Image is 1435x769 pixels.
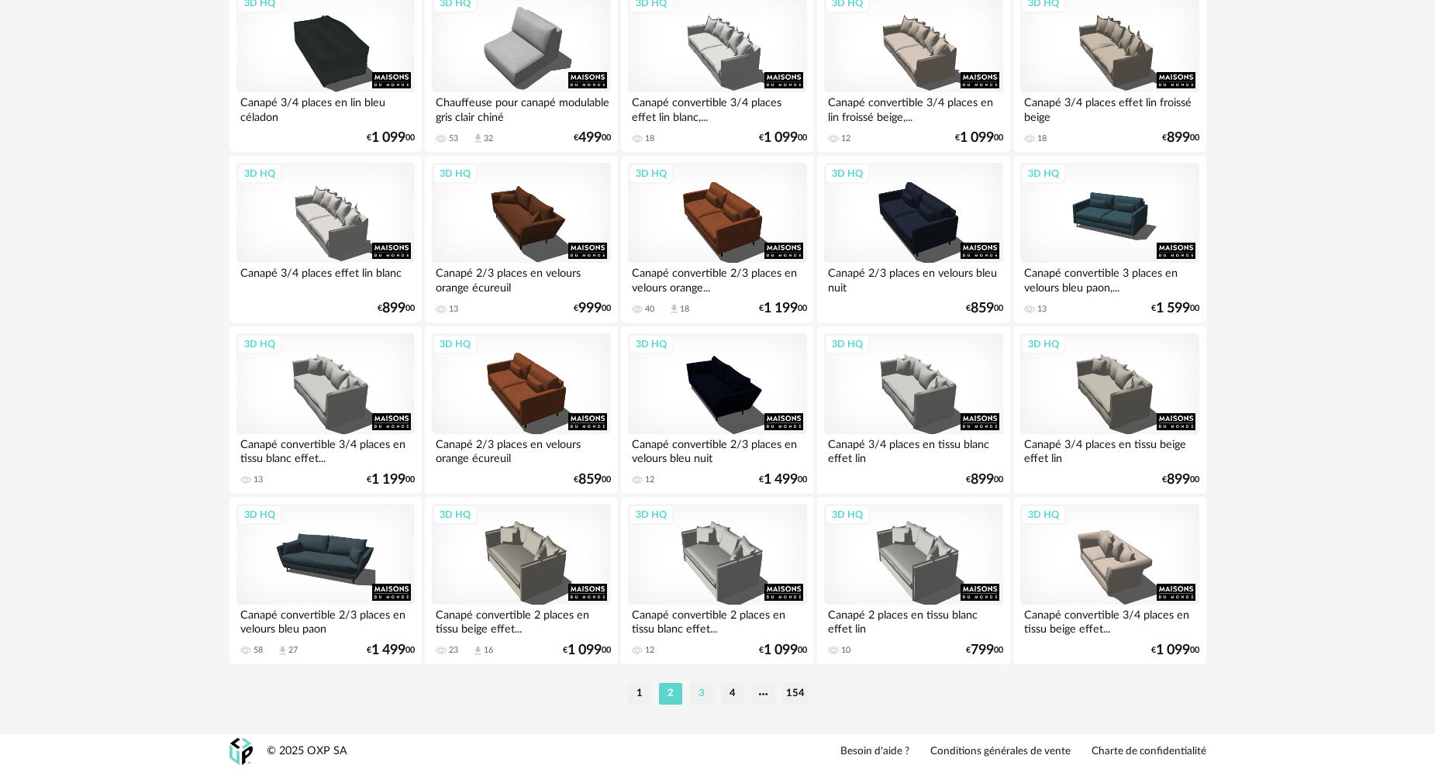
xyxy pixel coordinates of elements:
[783,683,808,705] li: 154
[229,326,422,494] a: 3D HQ Canapé convertible 3/4 places en tissu blanc effet... 13 €1 19900
[574,303,611,314] div: € 00
[628,263,806,294] div: Canapé convertible 2/3 places en velours orange...
[371,474,405,485] span: 1 199
[721,683,744,705] li: 4
[236,434,415,465] div: Canapé convertible 3/4 places en tissu blanc effet...
[578,474,602,485] span: 859
[371,133,405,143] span: 1 099
[472,645,484,657] span: Download icon
[382,303,405,314] span: 899
[425,326,617,494] a: 3D HQ Canapé 2/3 places en velours orange écureuil €85900
[425,156,617,323] a: 3D HQ Canapé 2/3 places en velours orange écureuil 13 €99900
[367,474,415,485] div: € 00
[367,133,415,143] div: € 00
[1013,156,1206,323] a: 3D HQ Canapé convertible 3 places en velours bleu paon,... 13 €1 59900
[759,645,807,656] div: € 00
[578,133,602,143] span: 499
[759,474,807,485] div: € 00
[378,303,415,314] div: € 00
[472,133,484,144] span: Download icon
[668,303,680,315] span: Download icon
[449,645,458,656] div: 23
[824,434,1002,465] div: Canapé 3/4 places en tissu blanc effet lin
[629,164,674,184] div: 3D HQ
[1167,133,1190,143] span: 899
[1092,745,1206,759] a: Charte de confidentialité
[433,505,478,525] div: 3D HQ
[254,474,263,485] div: 13
[254,645,263,656] div: 58
[628,434,806,465] div: Canapé convertible 2/3 places en velours bleu nuit
[645,133,654,144] div: 18
[824,605,1002,636] div: Canapé 2 places en tissu blanc effet lin
[645,474,654,485] div: 12
[288,645,298,656] div: 27
[966,645,1003,656] div: € 00
[236,605,415,636] div: Canapé convertible 2/3 places en velours bleu paon
[367,645,415,656] div: € 00
[1162,133,1199,143] div: € 00
[824,263,1002,294] div: Canapé 2/3 places en velours bleu nuit
[433,334,478,354] div: 3D HQ
[817,497,1009,664] a: 3D HQ Canapé 2 places en tissu blanc effet lin 10 €79900
[1020,263,1199,294] div: Canapé convertible 3 places en velours bleu paon,...
[690,683,713,705] li: 3
[628,605,806,636] div: Canapé convertible 2 places en tissu blanc effet...
[1037,304,1047,315] div: 13
[1021,164,1066,184] div: 3D HQ
[764,133,798,143] span: 1 099
[971,474,994,485] span: 899
[764,303,798,314] span: 1 199
[1020,92,1199,123] div: Canapé 3/4 places effet lin froissé beige
[567,645,602,656] span: 1 099
[1013,326,1206,494] a: 3D HQ Canapé 3/4 places en tissu beige effet lin €89900
[966,303,1003,314] div: € 00
[236,263,415,294] div: Canapé 3/4 places effet lin blanc
[621,326,813,494] a: 3D HQ Canapé convertible 2/3 places en velours bleu nuit 12 €1 49900
[966,474,1003,485] div: € 00
[825,505,870,525] div: 3D HQ
[432,434,610,465] div: Canapé 2/3 places en velours orange écureuil
[277,645,288,657] span: Download icon
[659,683,682,705] li: 2
[432,605,610,636] div: Canapé convertible 2 places en tissu beige effet...
[645,645,654,656] div: 12
[971,645,994,656] span: 799
[229,156,422,323] a: 3D HQ Canapé 3/4 places effet lin blanc €89900
[971,303,994,314] span: 859
[1156,645,1190,656] span: 1 099
[840,745,909,759] a: Besoin d'aide ?
[449,133,458,144] div: 53
[759,303,807,314] div: € 00
[1020,434,1199,465] div: Canapé 3/4 places en tissu beige effet lin
[432,263,610,294] div: Canapé 2/3 places en velours orange écureuil
[433,164,478,184] div: 3D HQ
[267,744,347,759] div: © 2025 OXP SA
[825,164,870,184] div: 3D HQ
[628,92,806,123] div: Canapé convertible 3/4 places effet lin blanc,...
[229,497,422,664] a: 3D HQ Canapé convertible 2/3 places en velours bleu paon 58 Download icon 27 €1 49900
[960,133,994,143] span: 1 099
[237,164,282,184] div: 3D HQ
[841,133,850,144] div: 12
[578,303,602,314] span: 999
[1037,133,1047,144] div: 18
[1162,474,1199,485] div: € 00
[764,474,798,485] span: 1 499
[955,133,1003,143] div: € 00
[621,156,813,323] a: 3D HQ Canapé convertible 2/3 places en velours orange... 40 Download icon 18 €1 19900
[1156,303,1190,314] span: 1 599
[484,645,493,656] div: 16
[371,645,405,656] span: 1 499
[1151,303,1199,314] div: € 00
[449,304,458,315] div: 13
[1167,474,1190,485] span: 899
[764,645,798,656] span: 1 099
[425,497,617,664] a: 3D HQ Canapé convertible 2 places en tissu beige effet... 23 Download icon 16 €1 09900
[645,304,654,315] div: 40
[237,334,282,354] div: 3D HQ
[824,92,1002,123] div: Canapé convertible 3/4 places en lin froissé beige,...
[825,334,870,354] div: 3D HQ
[1021,505,1066,525] div: 3D HQ
[930,745,1071,759] a: Conditions générales de vente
